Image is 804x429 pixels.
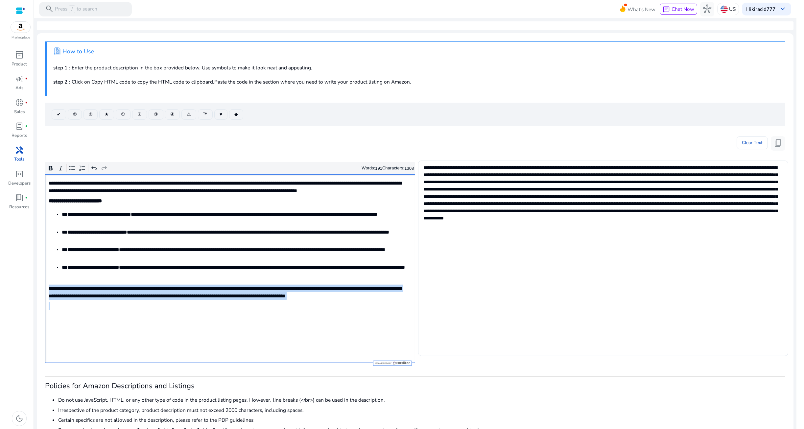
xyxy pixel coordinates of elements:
[53,64,778,71] p: : Enter the product description in the box provided below. Use symbols to make it look neat and a...
[181,109,196,120] button: ⚠
[45,382,785,390] h3: Policies for Amazon Descriptions and Listings
[154,111,158,118] span: ③
[15,98,24,107] span: donut_small
[25,196,28,199] span: fiber_manual_record
[220,111,222,118] span: ♥
[25,77,28,80] span: fiber_manual_record
[9,204,29,211] p: Resources
[149,109,163,120] button: ③
[15,170,24,178] span: code_blocks
[778,5,787,13] span: keyboard_arrow_down
[12,133,27,139] p: Reports
[627,4,655,15] span: What's New
[170,111,175,118] span: ④
[15,85,23,91] p: Ads
[15,414,24,423] span: dark_mode
[8,180,31,187] p: Developers
[660,4,697,15] button: chatChat Now
[68,109,82,120] button: ©
[8,97,31,121] a: donut_smallfiber_manual_recordSales
[99,109,114,120] button: ★
[8,121,31,144] a: lab_profilefiber_manual_recordReports
[12,61,27,68] p: Product
[15,193,24,202] span: book_4
[203,111,207,118] span: ™
[15,75,24,83] span: campaign
[700,2,715,16] button: hub
[11,22,31,33] img: amazon.svg
[8,49,31,73] a: inventory_2Product
[165,109,180,120] button: ④
[214,109,227,120] button: ♥
[62,48,94,55] h4: How to Use
[14,109,25,115] p: Sales
[58,406,785,414] li: Irrespective of the product category, product description must not exceed 2000 characters, includ...
[198,109,213,120] button: ™
[55,5,97,13] p: Press to search
[89,111,92,118] span: ®
[137,111,142,118] span: ②
[83,109,98,120] button: ®
[121,111,125,118] span: ①
[234,111,238,118] span: ◆
[14,156,24,163] p: Tools
[45,174,415,363] div: Rich Text Editor. Editing area: main. Press Alt+0 for help.
[404,166,414,171] label: 1308
[746,7,775,12] p: Hi
[105,111,109,118] span: ★
[751,6,775,13] b: kiracid777
[229,109,243,120] button: ◆
[58,396,785,404] li: Do not use JavaScript, HTML, or any other type of code in the product listing pages. However, lin...
[15,122,24,131] span: lab_profile
[721,6,728,13] img: us.svg
[8,192,31,216] a: book_4fiber_manual_recordResources
[375,166,382,171] label: 191
[737,136,768,149] button: Clear Text
[742,136,763,149] span: Clear Text
[58,416,785,424] li: Certain specifics are not allowed in the description, please refer to the PDP guidelines
[69,5,75,13] span: /
[73,111,77,118] span: ©
[53,78,67,85] b: step 2
[362,164,414,172] div: Words: Characters:
[53,64,67,71] b: step 1
[729,3,736,15] p: US
[771,136,785,151] button: content_copy
[375,362,391,365] span: Powered by
[45,5,54,13] span: search
[663,6,670,13] span: chat
[57,111,61,118] span: ✔
[15,146,24,155] span: handyman
[53,78,778,86] p: : Click on Copy HTML code to copy the HTML code to clipboard.Paste the code in the section where ...
[52,109,66,120] button: ✔
[8,144,31,168] a: handymanTools
[116,109,130,120] button: ①
[12,35,30,40] p: Marketplace
[672,6,694,13] span: Chat Now
[703,5,711,13] span: hub
[132,109,147,120] button: ②
[25,125,28,128] span: fiber_manual_record
[15,51,24,59] span: inventory_2
[187,111,191,118] span: ⚠
[45,162,415,175] div: Editor toolbar
[8,168,31,192] a: code_blocksDevelopers
[774,139,782,147] span: content_copy
[8,73,31,97] a: campaignfiber_manual_recordAds
[25,101,28,104] span: fiber_manual_record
